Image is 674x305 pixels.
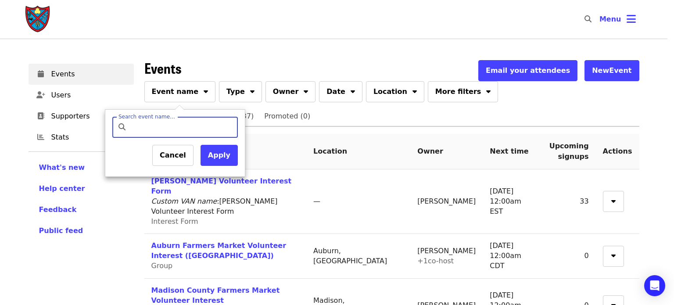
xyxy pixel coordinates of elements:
[118,123,125,131] i: search icon
[152,145,194,166] button: Cancel
[201,145,238,166] button: Apply
[644,275,665,296] div: Open Intercom Messenger
[131,117,234,138] input: Search event name…
[118,114,175,119] label: Search event name…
